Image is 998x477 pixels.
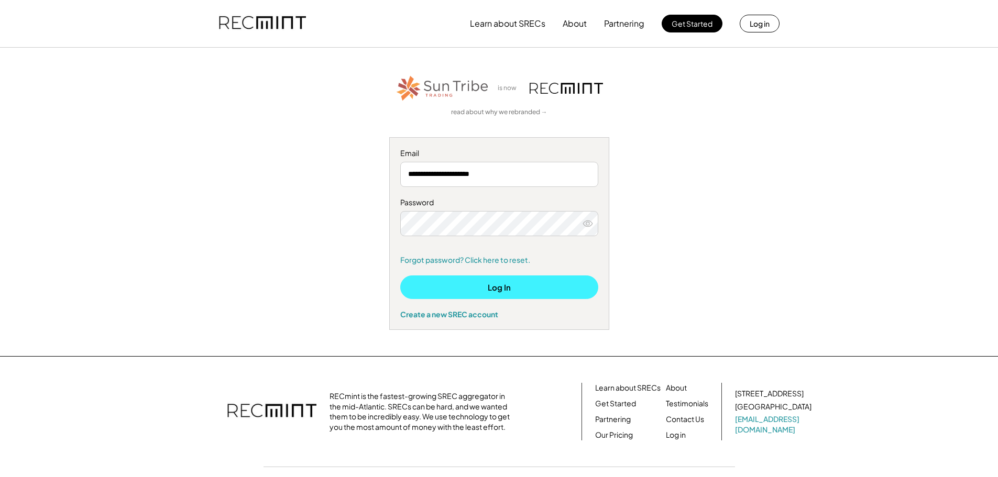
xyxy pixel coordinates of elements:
[735,402,811,412] div: [GEOGRAPHIC_DATA]
[400,275,598,299] button: Log In
[595,414,631,425] a: Partnering
[595,430,633,440] a: Our Pricing
[563,13,587,34] button: About
[400,148,598,159] div: Email
[470,13,545,34] button: Learn about SRECs
[400,197,598,208] div: Password
[219,6,306,41] img: recmint-logotype%403x.png
[400,309,598,319] div: Create a new SREC account
[666,430,686,440] a: Log in
[400,255,598,265] a: Forgot password? Click here to reset.
[740,15,780,32] button: Log in
[604,13,644,34] button: Partnering
[666,383,687,393] a: About
[530,83,603,94] img: recmint-logotype%403x.png
[666,398,708,409] a: Testimonials
[330,391,516,432] div: RECmint is the fastest-growing SREC aggregator in the mid-Atlantic. SRECs can be hard, and we wan...
[735,414,814,435] a: [EMAIL_ADDRESS][DOMAIN_NAME]
[451,108,547,117] a: read about why we rebranded →
[666,414,704,425] a: Contact Us
[735,389,804,399] div: [STREET_ADDRESS]
[595,398,636,409] a: Get Started
[495,84,524,93] div: is now
[595,383,661,393] a: Learn about SRECs
[227,393,316,430] img: recmint-logotype%403x.png
[662,15,722,32] button: Get Started
[396,74,490,103] img: STT_Horizontal_Logo%2B-%2BColor.png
